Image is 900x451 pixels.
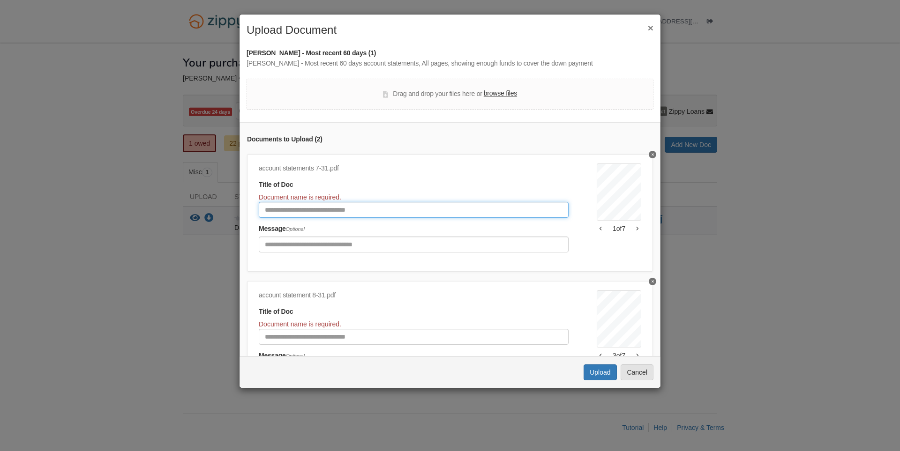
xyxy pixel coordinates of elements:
[286,353,305,359] span: Optional
[584,364,616,380] button: Upload
[597,351,641,360] div: 3 of 7
[259,180,293,190] label: Title of Doc
[259,329,569,345] input: Document Title
[649,278,656,285] button: Delete undefined
[259,307,293,317] label: Title of Doc
[259,319,569,329] div: Document name is required.
[259,202,569,218] input: Document Title
[259,237,569,252] input: Include any comments on this document
[259,163,569,174] div: account statements 7-31.pdf
[247,48,653,59] div: [PERSON_NAME] - Most recent 60 days (1)
[484,89,517,99] label: browse files
[259,290,569,301] div: account statement 8-31.pdf
[621,364,653,380] button: Cancel
[247,59,653,69] div: [PERSON_NAME] - Most recent 60 days account statements, All pages, showing enough funds to cover ...
[649,151,656,158] button: Delete undefined
[286,226,305,232] span: Optional
[597,224,641,233] div: 1 of 7
[383,89,517,100] div: Drag and drop your files here or
[247,24,653,36] h2: Upload Document
[259,224,305,234] label: Message
[259,351,305,361] label: Message
[648,23,653,33] button: ×
[259,192,569,202] div: Document name is required.
[247,134,653,145] div: Documents to Upload ( 2 )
